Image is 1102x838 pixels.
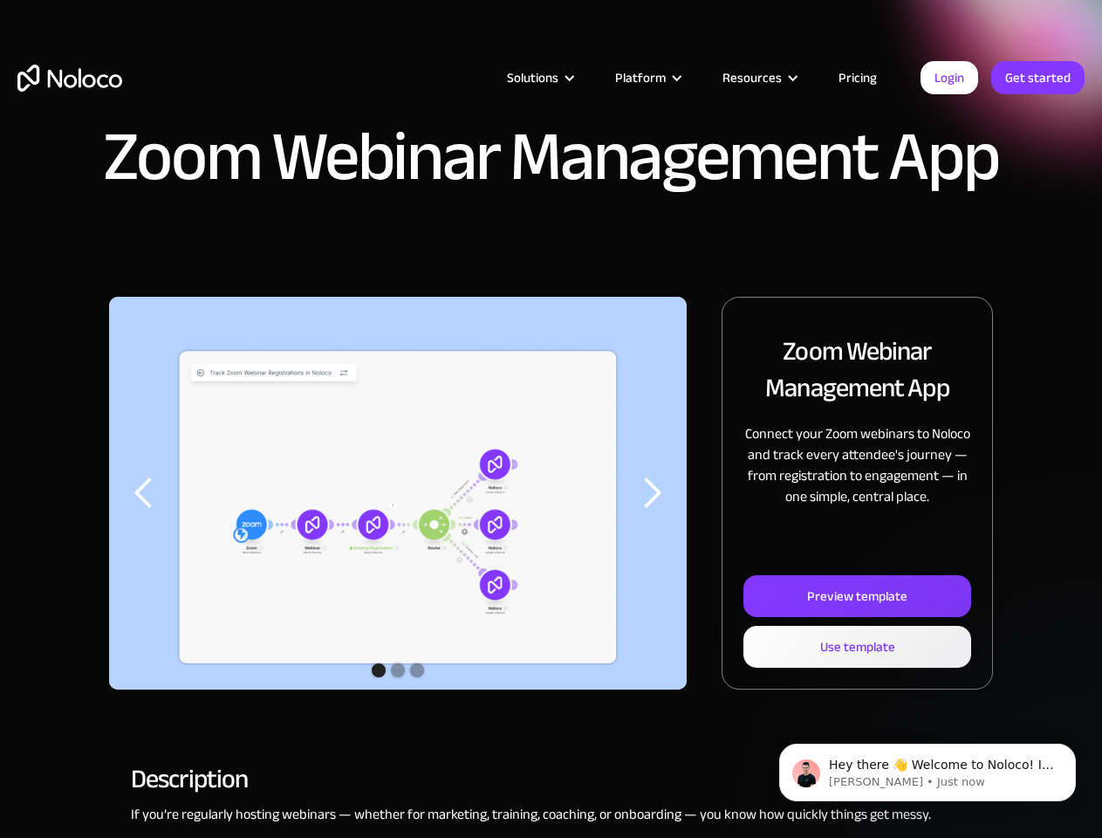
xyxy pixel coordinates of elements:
[103,122,999,192] h1: Zoom Webinar Management App
[817,66,899,89] a: Pricing
[109,297,179,690] div: previous slide
[131,804,971,825] p: If you’re regularly hosting webinars — whether for marketing, training, coaching, or onboarding —...
[807,585,907,608] div: Preview template
[991,61,1085,94] a: Get started
[17,65,122,92] a: home
[593,66,701,89] div: Platform
[109,297,687,690] div: carousel
[701,66,817,89] div: Resources
[743,423,971,507] p: Connect your Zoom webinars to Noloco and track every attendee's journey — from registration to en...
[921,61,978,94] a: Login
[753,707,1102,829] iframe: Intercom notifications message
[743,626,971,668] a: Use template
[743,333,971,406] h2: Zoom Webinar Management App
[131,771,971,786] h2: Description
[743,575,971,617] a: Preview template
[507,66,558,89] div: Solutions
[109,297,687,690] div: 3 of 3
[485,66,593,89] div: Solutions
[722,66,782,89] div: Resources
[391,663,405,677] div: Show slide 2 of 3
[617,297,687,690] div: next slide
[615,66,666,89] div: Platform
[372,663,386,677] div: Show slide 1 of 3
[410,663,424,677] div: Show slide 3 of 3
[820,635,895,658] div: Use template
